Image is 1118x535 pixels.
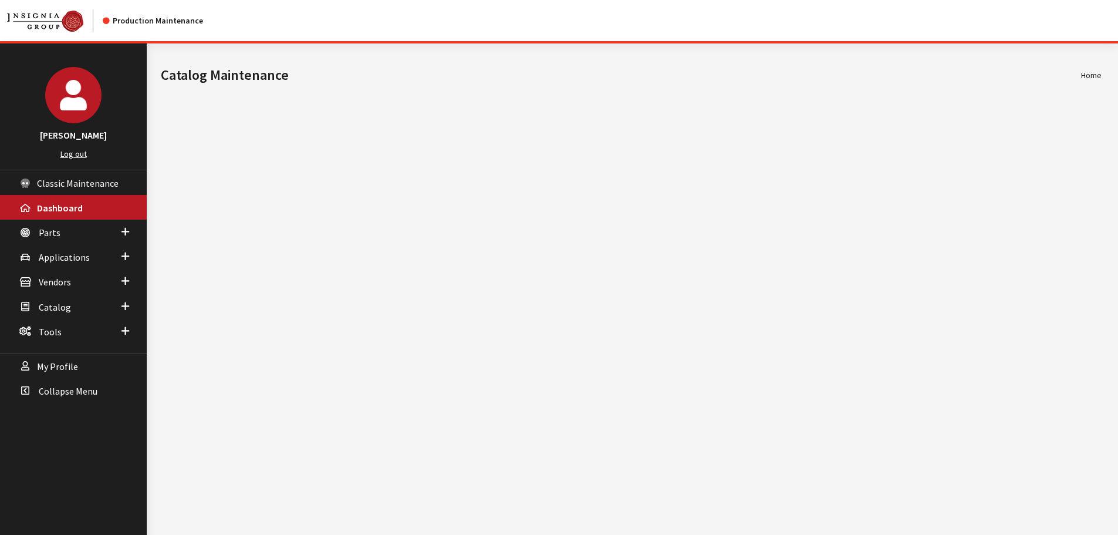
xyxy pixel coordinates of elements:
[39,385,97,397] span: Collapse Menu
[12,128,135,142] h3: [PERSON_NAME]
[37,177,119,189] span: Classic Maintenance
[103,15,203,27] div: Production Maintenance
[1081,69,1102,82] li: Home
[37,202,83,214] span: Dashboard
[39,326,62,338] span: Tools
[39,301,71,313] span: Catalog
[60,149,87,159] a: Log out
[39,227,60,238] span: Parts
[7,9,103,32] a: Insignia Group logo
[39,251,90,263] span: Applications
[39,277,71,288] span: Vendors
[37,361,78,372] span: My Profile
[45,67,102,123] img: Cheyenne Dorton
[161,65,1081,86] h1: Catalog Maintenance
[7,11,83,32] img: Catalog Maintenance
